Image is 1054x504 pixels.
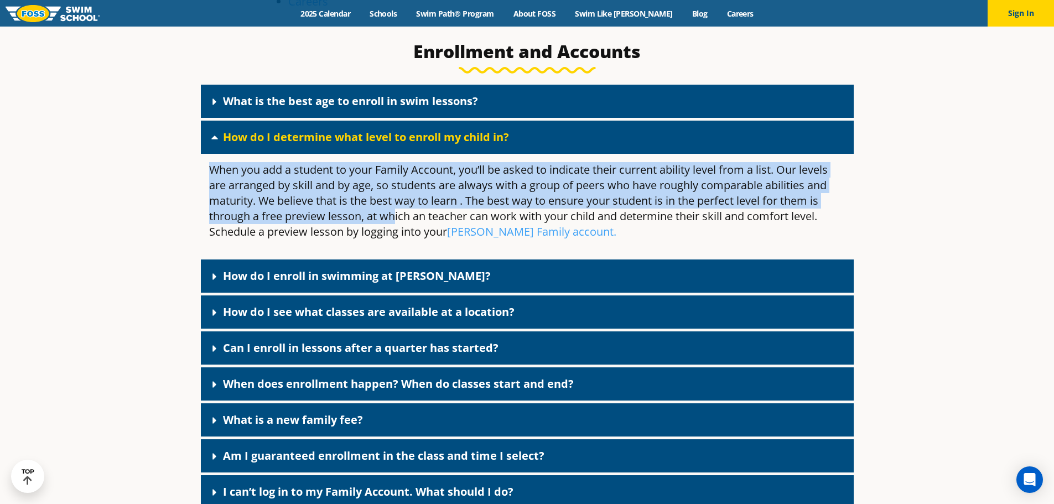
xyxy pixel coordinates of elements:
a: What is a new family fee? [223,412,363,427]
a: Can I enroll in lessons after a quarter has started? [223,340,499,355]
a: Swim Path® Program [407,8,503,19]
a: Careers [717,8,763,19]
a: Swim Like [PERSON_NAME] [565,8,683,19]
a: I can’t log in to my Family Account. What should I do? [223,484,513,499]
a: Schools [360,8,407,19]
div: TOP [22,468,34,485]
a: 2025 Calendar [291,8,360,19]
a: How do I enroll in swimming at [PERSON_NAME]? [223,268,491,283]
div: What is the best age to enroll in swim lessons? [201,85,854,118]
a: Blog [682,8,717,19]
p: When you add a student to your Family Account, you’ll be asked to indicate their current ability ... [209,162,845,240]
div: Open Intercom Messenger [1016,466,1043,493]
div: How do I see what classes are available at a location? [201,295,854,329]
div: How do I determine what level to enroll my child in? [201,121,854,154]
div: What is a new family fee? [201,403,854,437]
div: Am I guaranteed enrollment in the class and time I select? [201,439,854,472]
a: About FOSS [503,8,565,19]
a: How do I determine what level to enroll my child in? [223,129,509,144]
a: When does enrollment happen? When do classes start and end? [223,376,574,391]
div: How do I enroll in swimming at [PERSON_NAME]? [201,259,854,293]
a: [PERSON_NAME] Family account. [447,224,616,239]
a: What is the best age to enroll in swim lessons? [223,93,478,108]
h3: Enrollment and Accounts [266,40,788,63]
div: How do I determine what level to enroll my child in? [201,154,854,257]
img: FOSS Swim School Logo [6,5,100,22]
a: Am I guaranteed enrollment in the class and time I select? [223,448,544,463]
div: When does enrollment happen? When do classes start and end? [201,367,854,401]
a: How do I see what classes are available at a location? [223,304,515,319]
div: Can I enroll in lessons after a quarter has started? [201,331,854,365]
